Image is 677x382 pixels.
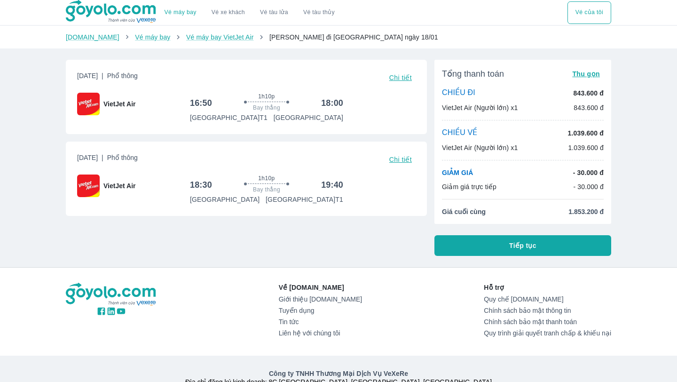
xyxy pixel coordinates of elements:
[103,181,135,191] span: VietJet Air
[102,72,103,80] span: |
[252,1,296,24] a: Vé tàu lửa
[573,182,604,191] p: - 30.000 đ
[66,32,611,42] nav: breadcrumb
[386,153,416,166] button: Chi tiết
[574,103,604,112] p: 843.600 đ
[165,9,197,16] a: Vé máy bay
[190,97,212,109] h6: 16:50
[389,156,412,163] span: Chi tiết
[258,93,275,100] span: 1h10p
[484,307,611,314] a: Chính sách bảo mật thông tin
[568,207,604,216] span: 1.853.200 đ
[266,195,343,204] p: [GEOGRAPHIC_DATA] T1
[68,369,609,378] p: Công ty TNHH Thương Mại Dịch Vụ VeXeRe
[389,74,412,81] span: Chi tiết
[253,186,280,193] span: Bay thẳng
[296,1,342,24] button: Vé tàu thủy
[212,9,245,16] a: Vé xe khách
[107,72,138,80] span: Phổ thông
[442,143,518,152] p: VietJet Air (Người lớn) x1
[190,113,268,122] p: [GEOGRAPHIC_DATA] T1
[107,154,138,161] span: Phổ thông
[135,33,170,41] a: Vé máy bay
[190,195,260,204] p: [GEOGRAPHIC_DATA]
[253,104,280,111] span: Bay thẳng
[269,33,438,41] span: [PERSON_NAME] đi [GEOGRAPHIC_DATA] ngày 18/01
[279,295,362,303] a: Giới thiệu [DOMAIN_NAME]
[386,71,416,84] button: Chi tiết
[321,97,343,109] h6: 18:00
[186,33,253,41] a: Vé máy bay VietJet Air
[573,168,604,177] p: - 30.000 đ
[484,329,611,337] a: Quy trình giải quyết tranh chấp & khiếu nại
[442,103,518,112] p: VietJet Air (Người lớn) x1
[442,88,475,98] p: CHIỀU ĐI
[279,283,362,292] p: Về [DOMAIN_NAME]
[442,68,504,80] span: Tổng thanh toán
[568,128,604,138] p: 1.039.600 đ
[66,33,119,41] a: [DOMAIN_NAME]
[279,329,362,337] a: Liên hệ với chúng tôi
[66,283,157,306] img: logo
[568,67,604,80] button: Thu gọn
[279,318,362,326] a: Tin tức
[434,235,611,256] button: Tiếp tục
[484,283,611,292] p: Hỗ trợ
[258,175,275,182] span: 1h10p
[572,70,600,78] span: Thu gọn
[509,241,536,250] span: Tiếp tục
[102,154,103,161] span: |
[274,113,343,122] p: [GEOGRAPHIC_DATA]
[103,99,135,109] span: VietJet Air
[442,207,486,216] span: Giá cuối cùng
[77,153,138,166] span: [DATE]
[442,168,473,177] p: GIẢM GIÁ
[484,318,611,326] a: Chính sách bảo mật thanh toán
[568,143,604,152] p: 1.039.600 đ
[157,1,342,24] div: choose transportation mode
[567,1,611,24] button: Vé của tôi
[279,307,362,314] a: Tuyển dụng
[442,128,478,138] p: CHIỀU VỀ
[442,182,496,191] p: Giảm giá trực tiếp
[574,88,604,98] p: 843.600 đ
[77,71,138,84] span: [DATE]
[484,295,611,303] a: Quy chế [DOMAIN_NAME]
[321,179,343,191] h6: 19:40
[190,179,212,191] h6: 18:30
[567,1,611,24] div: choose transportation mode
